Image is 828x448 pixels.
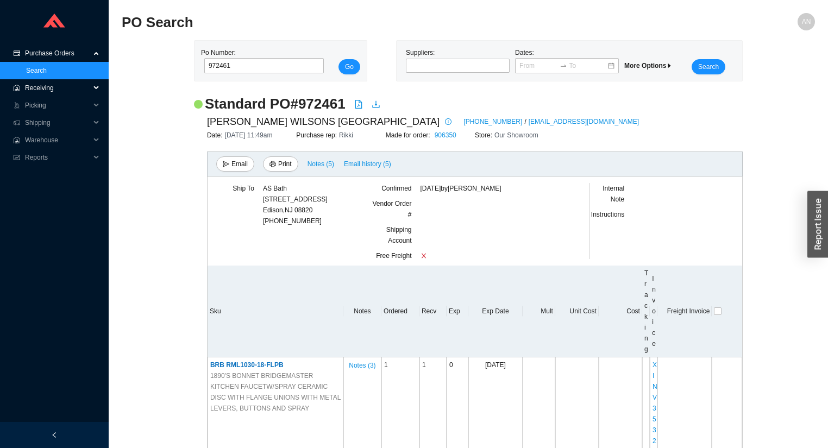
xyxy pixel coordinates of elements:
[308,159,334,169] span: Notes ( 5 )
[343,266,381,357] th: Notes
[372,100,380,111] a: download
[560,62,567,70] span: to
[529,116,639,127] a: [EMAIL_ADDRESS][DOMAIN_NAME]
[372,200,411,218] span: Vendor Order #
[475,131,494,139] span: Store:
[435,131,456,139] a: 906350
[560,62,567,70] span: swap-right
[523,266,555,357] th: Mult
[447,266,468,357] th: Exp
[349,360,375,371] span: Notes ( 3 )
[419,266,447,357] th: Recv
[442,118,454,125] span: info-circle
[386,226,412,244] span: Shipping Account
[263,183,328,216] div: AS Bath [STREET_ADDRESS] Edison , NJ 08820
[207,113,440,130] span: [PERSON_NAME] WILSONS [GEOGRAPHIC_DATA]
[343,156,392,172] button: Email history (5)
[225,131,273,139] span: [DATE] 11:49am
[494,131,538,139] span: Our Showroom
[354,100,363,111] a: file-pdf
[354,100,363,109] span: file-pdf
[51,432,58,438] span: left
[802,13,811,30] span: AN
[372,100,380,109] span: download
[421,183,501,194] span: [DATE] by [PERSON_NAME]
[650,266,657,357] th: Invoice
[223,161,229,168] span: send
[386,131,432,139] span: Made for order:
[642,266,650,357] th: Tracking
[381,185,411,192] span: Confirmed
[263,156,298,172] button: printerPrint
[463,116,522,127] a: [PHONE_NUMBER]
[210,361,284,369] span: BRB RML1030-18-FLPB
[263,183,328,226] div: [PHONE_NUMBER]
[599,266,642,357] th: Cost
[25,45,90,62] span: Purchase Orders
[468,266,523,357] th: Exp Date
[381,266,419,357] th: Ordered
[376,252,411,260] span: Free Freight
[269,161,276,168] span: printer
[403,47,512,74] div: Suppliers:
[624,62,673,70] span: More Options
[603,185,624,203] span: Internal Note
[231,159,248,169] span: Email
[569,60,607,71] input: To
[657,266,712,357] th: Freight Invoice
[25,97,90,114] span: Picking
[13,50,21,56] span: credit-card
[25,114,90,131] span: Shipping
[692,59,725,74] button: Search
[25,79,90,97] span: Receiving
[25,131,90,149] span: Warehouse
[348,359,376,367] button: Notes (3)
[524,116,526,127] span: /
[512,47,622,74] div: Dates:
[278,159,292,169] span: Print
[421,253,427,259] span: close
[13,154,21,161] span: fund
[307,158,335,166] button: Notes (5)
[519,60,557,71] input: From
[345,61,354,72] span: Go
[666,62,673,69] span: caret-right
[205,94,346,113] h2: Standard PO # 972461
[207,131,225,139] span: Date:
[698,61,719,72] span: Search
[555,266,599,357] th: Unit Cost
[422,361,426,369] span: 1
[296,131,339,139] span: Purchase rep:
[233,185,254,192] span: Ship To
[25,149,90,166] span: Reports
[338,59,360,74] button: Go
[26,67,47,74] a: Search
[440,114,455,129] button: info-circle
[210,306,341,317] div: Sku
[210,370,341,414] span: 1890'S BONNET BRIDGEMASTER KITCHEN FAUCETW/SPRAY CERAMIC DISC WITH FLANGE UNIONS WITH METAL LEVER...
[122,13,642,32] h2: PO Search
[591,211,624,218] span: Instructions
[339,131,353,139] span: Rikki
[344,159,391,169] span: Email history (5)
[201,47,321,74] div: Po Number:
[216,156,254,172] button: sendEmail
